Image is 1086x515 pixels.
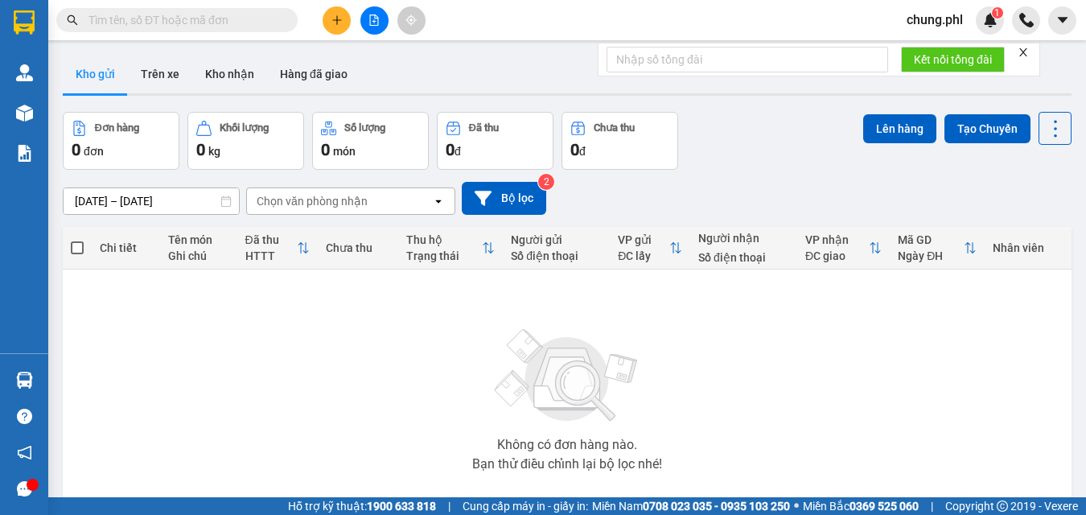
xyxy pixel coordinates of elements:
[16,145,33,162] img: solution-icon
[245,233,297,246] div: Đã thu
[208,145,220,158] span: kg
[901,47,1005,72] button: Kết nối tổng đài
[16,105,33,122] img: warehouse-icon
[17,481,32,496] span: message
[432,195,445,208] svg: open
[323,6,351,35] button: plus
[579,145,586,158] span: đ
[168,233,229,246] div: Tên món
[592,497,790,515] span: Miền Nam
[1048,6,1076,35] button: caret-down
[100,241,152,254] div: Chi tiết
[1019,13,1034,27] img: phone-icon
[698,251,789,264] div: Số điện thoại
[797,227,890,270] th: Toggle SortBy
[570,140,579,159] span: 0
[462,182,546,215] button: Bộ lọc
[610,227,690,270] th: Toggle SortBy
[446,140,455,159] span: 0
[993,241,1063,254] div: Nhân viên
[187,112,304,170] button: Khối lượng0kg
[448,497,450,515] span: |
[237,227,318,270] th: Toggle SortBy
[805,249,869,262] div: ĐC giao
[538,174,554,190] sup: 2
[1018,47,1029,58] span: close
[898,233,964,246] div: Mã GD
[1055,13,1070,27] span: caret-down
[245,249,297,262] div: HTTT
[84,145,104,158] span: đơn
[128,55,192,93] button: Trên xe
[17,445,32,460] span: notification
[367,500,436,513] strong: 1900 633 818
[698,232,789,245] div: Người nhận
[618,233,669,246] div: VP gửi
[898,249,964,262] div: Ngày ĐH
[643,500,790,513] strong: 0708 023 035 - 0935 103 250
[368,14,380,26] span: file-add
[890,227,985,270] th: Toggle SortBy
[992,7,1003,19] sup: 1
[220,122,269,134] div: Khối lượng
[196,140,205,159] span: 0
[997,501,1008,512] span: copyright
[288,497,436,515] span: Hỗ trợ kỹ thuật:
[437,112,553,170] button: Đã thu0đ
[455,145,461,158] span: đ
[63,55,128,93] button: Kho gửi
[63,112,179,170] button: Đơn hàng0đơn
[618,249,669,262] div: ĐC lấy
[469,122,499,134] div: Đã thu
[360,6,389,35] button: file-add
[16,64,33,81] img: warehouse-icon
[562,112,678,170] button: Chưa thu0đ
[944,114,1030,143] button: Tạo Chuyến
[192,55,267,93] button: Kho nhận
[914,51,992,68] span: Kết nối tổng đài
[805,233,869,246] div: VP nhận
[397,6,426,35] button: aim
[326,241,390,254] div: Chưa thu
[312,112,429,170] button: Số lượng0món
[168,249,229,262] div: Ghi chú
[398,227,504,270] th: Toggle SortBy
[406,233,483,246] div: Thu hộ
[405,14,417,26] span: aim
[849,500,919,513] strong: 0369 525 060
[14,10,35,35] img: logo-vxr
[511,233,602,246] div: Người gửi
[406,249,483,262] div: Trạng thái
[333,145,356,158] span: món
[487,319,648,432] img: svg+xml;base64,PHN2ZyBjbGFzcz0ibGlzdC1wbHVnX19zdmciIHhtbG5zPSJodHRwOi8vd3d3LnczLm9yZy8yMDAwL3N2Zy...
[511,249,602,262] div: Số điện thoại
[463,497,588,515] span: Cung cấp máy in - giấy in:
[794,503,799,509] span: ⚪️
[95,122,139,134] div: Đơn hàng
[594,122,635,134] div: Chưa thu
[497,439,637,451] div: Không có đơn hàng nào.
[931,497,933,515] span: |
[344,122,385,134] div: Số lượng
[88,11,278,29] input: Tìm tên, số ĐT hoặc mã đơn
[16,372,33,389] img: warehouse-icon
[72,140,80,159] span: 0
[321,140,330,159] span: 0
[983,13,998,27] img: icon-new-feature
[863,114,936,143] button: Lên hàng
[17,409,32,424] span: question-circle
[472,458,662,471] div: Bạn thử điều chỉnh lại bộ lọc nhé!
[607,47,888,72] input: Nhập số tổng đài
[994,7,1000,19] span: 1
[67,14,78,26] span: search
[803,497,919,515] span: Miền Bắc
[64,188,239,214] input: Select a date range.
[894,10,976,30] span: chung.phl
[267,55,360,93] button: Hàng đã giao
[331,14,343,26] span: plus
[257,193,368,209] div: Chọn văn phòng nhận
